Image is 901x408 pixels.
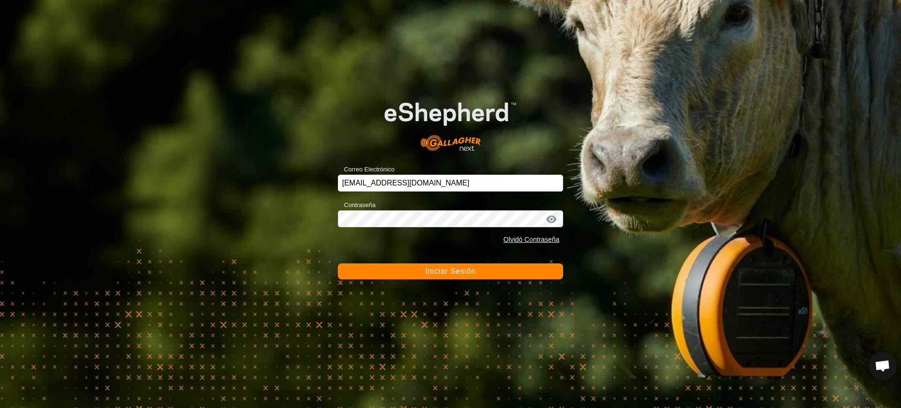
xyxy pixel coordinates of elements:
span: Iniciar Sesión [425,267,475,275]
label: Contraseña [338,200,375,210]
label: Correo Electrónico [338,165,395,174]
input: Correo Electrónico [338,175,563,192]
div: Chat abierto [869,352,897,380]
a: Olvidó Contraseña [504,236,559,243]
img: Logo de eShepherd [360,84,541,161]
button: Iniciar Sesión [338,263,563,279]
